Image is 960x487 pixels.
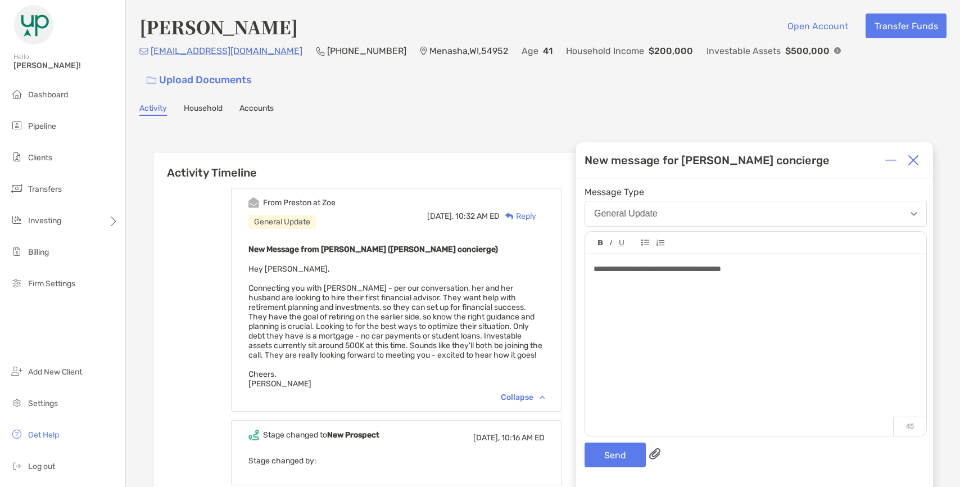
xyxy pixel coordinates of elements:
[10,150,24,164] img: clients icon
[501,393,545,402] div: Collapse
[184,103,223,116] a: Household
[649,448,660,459] img: paperclip attachments
[263,198,336,208] div: From Preston at Zoe
[10,459,24,472] img: logout icon
[139,68,259,92] a: Upload Documents
[500,210,536,222] div: Reply
[594,209,658,219] div: General Update
[911,212,917,216] img: Open dropdown arrow
[641,240,649,246] img: Editor control icon
[10,427,24,441] img: get-help icon
[598,240,603,246] img: Editor control icon
[139,103,167,116] a: Activity
[427,211,454,221] span: [DATE],
[610,240,612,246] img: Editor control icon
[10,213,24,227] img: investing icon
[28,121,56,131] span: Pipeline
[585,201,927,227] button: General Update
[656,240,664,246] img: Editor control icon
[28,462,55,471] span: Log out
[10,87,24,101] img: dashboard icon
[28,184,62,194] span: Transfers
[778,13,857,38] button: Open Account
[13,4,54,45] img: Zoe Logo
[248,454,545,468] p: Stage changed by:
[866,13,947,38] button: Transfer Funds
[522,44,538,58] p: Age
[834,47,841,54] img: Info Icon
[908,155,919,166] img: Close
[28,216,61,226] span: Investing
[239,103,274,116] a: Accounts
[248,264,542,389] span: Hey [PERSON_NAME], Connecting you with [PERSON_NAME] - per our conversation, her and her husband ...
[420,47,427,56] img: Location Icon
[248,245,498,254] b: New Message from [PERSON_NAME] ([PERSON_NAME] concierge)
[785,44,830,58] p: $500,000
[316,47,325,56] img: Phone Icon
[585,443,646,467] button: Send
[28,399,58,408] span: Settings
[151,44,302,58] p: [EMAIL_ADDRESS][DOMAIN_NAME]
[28,153,52,163] span: Clients
[10,245,24,258] img: billing icon
[566,44,644,58] p: Household Income
[585,154,830,167] div: New message for [PERSON_NAME] concierge
[139,13,298,39] h4: [PERSON_NAME]
[10,364,24,378] img: add_new_client icon
[707,44,781,58] p: Investable Assets
[28,90,68,100] span: Dashboard
[28,430,59,440] span: Get Help
[619,240,624,246] img: Editor control icon
[263,430,379,440] div: Stage changed to
[28,247,49,257] span: Billing
[893,417,926,436] p: 45
[473,433,500,443] span: [DATE],
[429,44,508,58] p: Menasha , WI , 54952
[248,430,259,440] img: Event icon
[153,152,640,179] h6: Activity Timeline
[501,433,545,443] span: 10:16 AM ED
[10,119,24,132] img: pipeline icon
[248,215,316,229] div: General Update
[28,279,75,288] span: Firm Settings
[139,48,148,55] img: Email Icon
[13,61,119,70] span: [PERSON_NAME]!
[327,430,379,440] b: New Prospect
[585,187,927,197] span: Message Type
[147,76,156,84] img: button icon
[540,395,545,399] img: Chevron icon
[28,367,82,377] span: Add New Client
[885,155,896,166] img: Expand or collapse
[10,276,24,290] img: firm-settings icon
[649,44,693,58] p: $200,000
[455,211,500,221] span: 10:32 AM ED
[543,44,553,58] p: 41
[10,182,24,195] img: transfers icon
[248,197,259,208] img: Event icon
[327,44,406,58] p: [PHONE_NUMBER]
[10,396,24,409] img: settings icon
[505,213,514,220] img: Reply icon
